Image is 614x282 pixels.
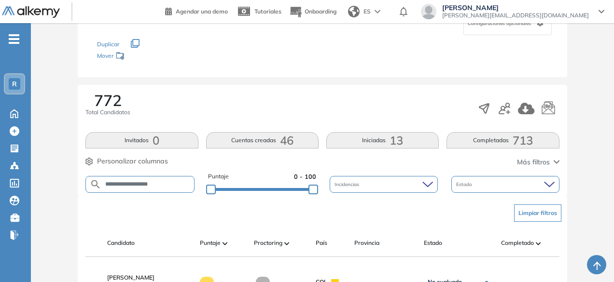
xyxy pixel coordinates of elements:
[316,239,327,247] span: País
[536,242,541,245] img: [missing "en.ARROW_ALT" translation]
[85,156,168,166] button: Personalizar columnas
[284,242,289,245] img: [missing "en.ARROW_ALT" translation]
[447,132,559,148] button: Completadas713
[97,48,194,66] div: Mover
[517,157,559,167] button: Más filtros
[289,1,336,22] button: Onboarding
[451,176,559,193] div: Estado
[223,242,227,245] img: [missing "en.ARROW_ALT" translation]
[97,40,119,48] span: Duplicar
[2,6,60,18] img: Logo
[208,172,229,181] span: Puntaje
[200,239,221,247] span: Puntaje
[165,5,228,16] a: Agendar una demo
[97,156,168,166] span: Personalizar columnas
[85,108,130,117] span: Total Candidatos
[9,38,19,40] i: -
[335,181,361,188] span: Incidencias
[442,12,589,19] span: [PERSON_NAME][EMAIL_ADDRESS][DOMAIN_NAME]
[94,93,122,108] span: 772
[12,80,17,88] span: R
[463,11,552,35] div: Configuraciones opcionales
[85,132,198,148] button: Invitados0
[348,6,360,17] img: world
[107,274,154,281] span: [PERSON_NAME]
[254,8,281,15] span: Tutoriales
[326,132,439,148] button: Iniciadas13
[294,172,316,181] span: 0 - 100
[514,204,561,222] button: Limpiar filtros
[176,8,228,15] span: Agendar una demo
[354,239,379,247] span: Provincia
[107,239,135,247] span: Candidato
[254,239,282,247] span: Proctoring
[305,8,336,15] span: Onboarding
[107,273,192,282] a: [PERSON_NAME]
[424,239,442,247] span: Estado
[456,181,474,188] span: Estado
[501,239,534,247] span: Completado
[363,7,371,16] span: ES
[206,132,319,148] button: Cuentas creadas46
[90,178,101,190] img: SEARCH_ALT
[330,176,438,193] div: Incidencias
[517,157,550,167] span: Más filtros
[375,10,380,13] img: arrow
[442,4,589,12] span: [PERSON_NAME]
[468,20,533,27] span: Configuraciones opcionales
